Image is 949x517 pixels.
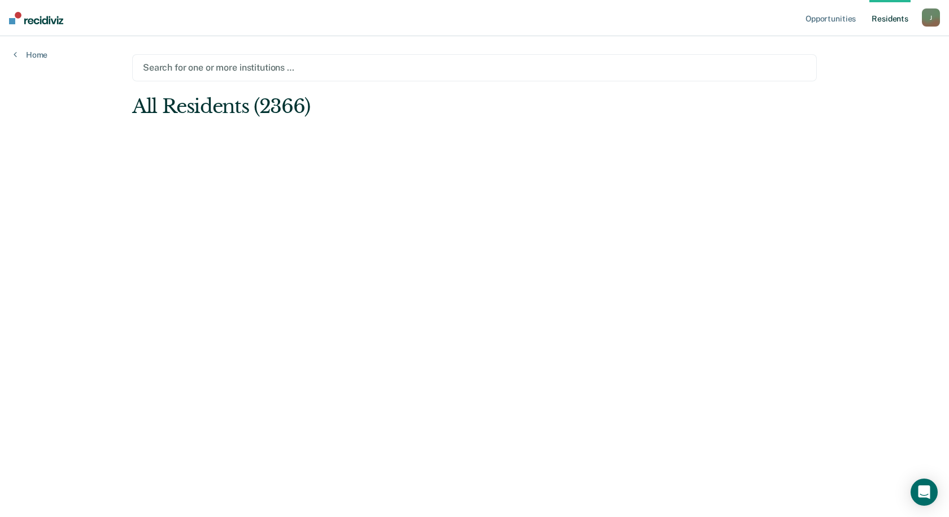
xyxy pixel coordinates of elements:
div: All Residents (2366) [132,95,680,118]
button: J [922,8,940,27]
a: Home [14,50,47,60]
img: Recidiviz [9,12,63,24]
div: Open Intercom Messenger [911,479,938,506]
